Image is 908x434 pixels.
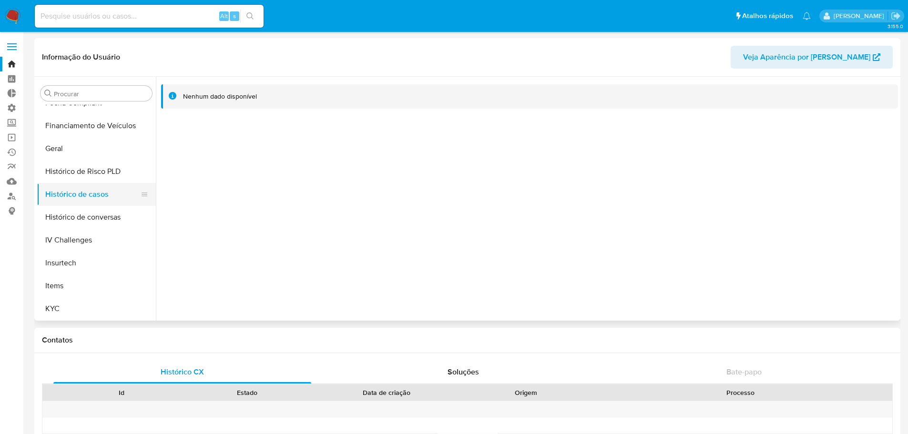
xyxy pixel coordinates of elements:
[37,160,156,183] button: Histórico de Risco PLD
[470,388,582,397] div: Origem
[37,183,148,206] button: Histórico de casos
[42,52,120,62] h1: Informação do Usuário
[726,366,762,377] span: Bate-papo
[37,297,156,320] button: KYC
[220,11,228,20] span: Alt
[37,114,156,137] button: Financiamento de Veículos
[37,252,156,274] button: Insurtech
[891,11,901,21] a: Sair
[161,366,204,377] span: Histórico CX
[35,10,264,22] input: Pesquise usuários ou casos...
[834,11,888,20] p: edgar.zuliani@mercadolivre.com
[742,11,793,21] span: Atalhos rápidos
[448,366,479,377] span: Soluções
[803,12,811,20] a: Notificações
[44,90,52,97] button: Procurar
[42,335,893,345] h1: Contatos
[240,10,260,23] button: search-icon
[37,229,156,252] button: IV Challenges
[595,388,886,397] div: Processo
[316,388,457,397] div: Data de criação
[191,388,303,397] div: Estado
[37,274,156,297] button: Items
[731,46,893,69] button: Veja Aparência por [PERSON_NAME]
[37,206,156,229] button: Histórico de conversas
[233,11,236,20] span: s
[66,388,178,397] div: Id
[37,137,156,160] button: Geral
[743,46,870,69] span: Veja Aparência por [PERSON_NAME]
[54,90,148,98] input: Procurar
